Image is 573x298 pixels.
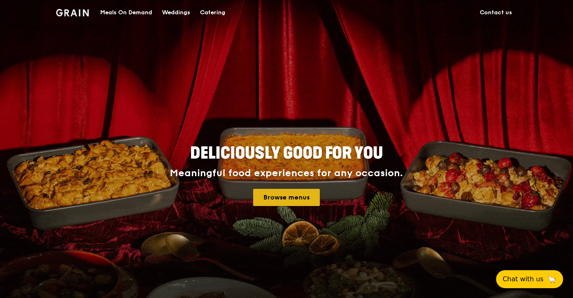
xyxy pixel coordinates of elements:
[56,9,89,16] img: Grain
[195,0,230,25] a: Catering
[157,0,195,25] a: Weddings
[200,0,225,25] div: Catering
[496,270,563,288] button: Chat with us🦙
[503,274,544,284] span: Chat with us
[190,143,383,163] span: Deliciously good for you
[162,0,190,25] div: Weddings
[100,0,152,25] div: Meals On Demand
[139,168,434,179] div: Meaningful food experiences for any occasion.
[253,189,320,206] a: Browse menus
[547,274,557,284] span: 🦙
[475,0,517,25] a: Contact us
